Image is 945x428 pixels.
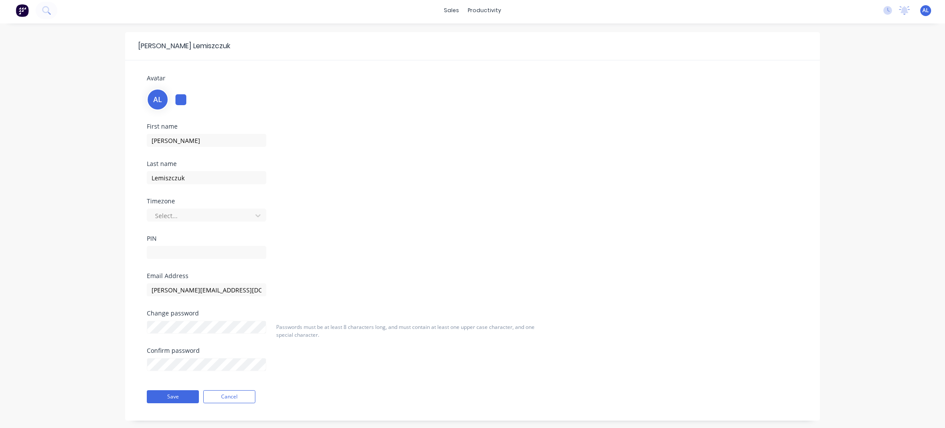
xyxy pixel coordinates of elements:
img: Factory [16,4,29,17]
div: productivity [463,4,506,17]
div: PIN [147,236,355,242]
div: Confirm password [147,348,266,354]
span: AL [922,7,929,14]
span: Avatar [147,74,165,82]
div: Change password [147,310,266,316]
span: Passwords must be at least 8 characters long, and must contain at least one upper case character,... [276,323,535,338]
button: Cancel [203,390,255,403]
div: Timezone [147,198,355,204]
div: Last name [147,161,355,167]
div: sales [439,4,463,17]
div: [PERSON_NAME] Lemiszczuk [134,41,230,51]
div: Email Address [147,273,355,279]
div: First name [147,123,355,129]
button: Save [147,390,199,403]
span: AL [153,94,162,105]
